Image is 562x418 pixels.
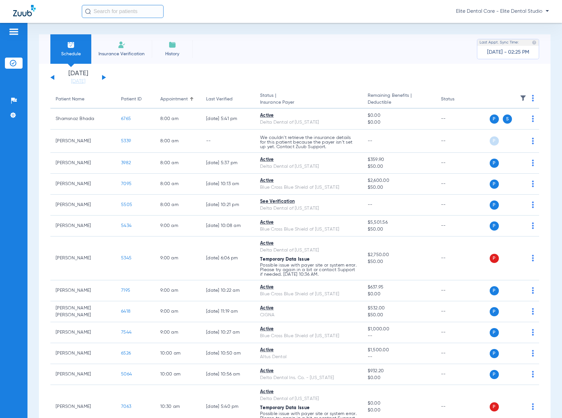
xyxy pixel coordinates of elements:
[368,163,430,170] span: $50.00
[260,247,357,254] div: Delta Dental of [US_STATE]
[260,389,357,395] div: Active
[201,153,255,174] td: [DATE] 5:37 PM
[201,216,255,236] td: [DATE] 10:08 AM
[260,305,357,312] div: Active
[155,280,201,301] td: 9:00 AM
[532,40,536,45] img: last sync help info
[260,205,357,212] div: Delta Dental of [US_STATE]
[201,130,255,153] td: --
[490,328,499,337] span: P
[121,202,132,207] span: 5505
[503,114,512,124] span: S
[368,305,430,312] span: $532.00
[201,364,255,385] td: [DATE] 10:56 AM
[368,347,430,354] span: $1,500.00
[50,216,116,236] td: [PERSON_NAME]
[201,195,255,216] td: [DATE] 10:21 PM
[50,301,116,322] td: [PERSON_NAME] [PERSON_NAME]
[490,349,499,358] span: P
[50,280,116,301] td: [PERSON_NAME]
[155,343,201,364] td: 10:00 AM
[260,368,357,374] div: Active
[436,343,480,364] td: --
[155,364,201,385] td: 10:00 AM
[121,96,142,103] div: Patient ID
[480,39,519,46] span: Last Appt. Sync Time:
[260,263,357,277] p: Possible issue with payer site or system error. Please try again in a bit or contact Support if n...
[532,255,534,261] img: group-dot-blue.svg
[368,202,373,207] span: --
[260,395,357,402] div: Delta Dental of [US_STATE]
[436,364,480,385] td: --
[487,49,529,56] span: [DATE] - 02:25 PM
[368,112,430,119] span: $0.00
[155,174,201,195] td: 8:00 AM
[490,159,499,168] span: P
[121,309,131,314] span: 6418
[532,350,534,357] img: group-dot-blue.svg
[532,371,534,377] img: group-dot-blue.svg
[121,161,131,165] span: 3982
[456,8,549,15] span: Elite Dental Care - Elite Dental Studio
[368,407,430,414] span: $0.00
[201,343,255,364] td: [DATE] 10:50 AM
[532,287,534,294] img: group-dot-blue.svg
[368,219,430,226] span: $5,501.56
[436,236,480,280] td: --
[368,119,430,126] span: $0.00
[436,195,480,216] td: --
[260,184,357,191] div: Blue Cross Blue Shield of [US_STATE]
[436,130,480,153] td: --
[260,240,357,247] div: Active
[260,347,357,354] div: Active
[50,364,116,385] td: [PERSON_NAME]
[50,130,116,153] td: [PERSON_NAME]
[368,252,430,258] span: $2,750.00
[96,51,147,57] span: Insurance Verification
[121,182,132,186] span: 7095
[436,174,480,195] td: --
[532,308,534,315] img: group-dot-blue.svg
[532,329,534,336] img: group-dot-blue.svg
[121,256,132,260] span: 5345
[490,180,499,189] span: P
[260,406,309,410] span: Temporary Data Issue
[260,177,357,184] div: Active
[260,354,357,360] div: Altus Dental
[260,291,357,298] div: Blue Cross Blue Shield of [US_STATE]
[260,156,357,163] div: Active
[436,216,480,236] td: --
[13,5,36,16] img: Zuub Logo
[529,387,562,418] div: Chat Widget
[490,402,499,411] span: P
[260,99,357,106] span: Insurance Payer
[260,198,357,205] div: See Verification
[55,51,86,57] span: Schedule
[260,163,357,170] div: Delta Dental of [US_STATE]
[490,307,499,316] span: P
[255,90,362,109] th: Status |
[121,404,131,409] span: 7063
[155,109,201,130] td: 8:00 AM
[56,96,84,103] div: Patient Name
[490,254,499,263] span: P
[368,326,430,333] span: $1,000.00
[368,333,430,340] span: --
[368,184,430,191] span: $50.00
[532,115,534,122] img: group-dot-blue.svg
[155,216,201,236] td: 9:00 AM
[532,201,534,208] img: group-dot-blue.svg
[532,95,534,101] img: group-dot-blue.svg
[155,322,201,343] td: 9:00 AM
[50,322,116,343] td: [PERSON_NAME]
[368,354,430,360] span: --
[121,288,130,293] span: 7195
[260,333,357,340] div: Blue Cross Blue Shield of [US_STATE]
[121,330,132,335] span: 7544
[9,28,19,36] img: hamburger-icon
[436,280,480,301] td: --
[59,78,98,85] a: [DATE]
[532,160,534,166] img: group-dot-blue.svg
[201,236,255,280] td: [DATE] 6:06 PM
[50,195,116,216] td: [PERSON_NAME]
